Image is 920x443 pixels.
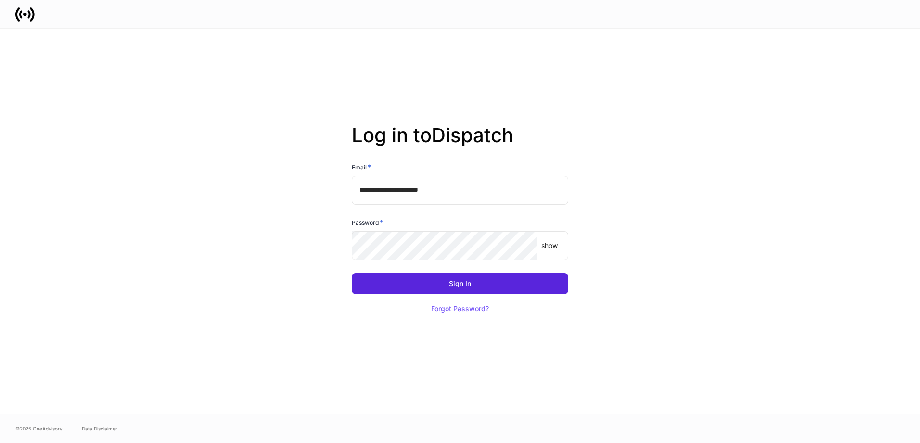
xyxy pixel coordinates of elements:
button: Sign In [352,273,568,294]
p: show [541,241,558,250]
h6: Password [352,218,383,227]
div: Forgot Password? [431,305,489,312]
span: © 2025 OneAdvisory [15,425,63,432]
a: Data Disclaimer [82,425,117,432]
div: Sign In [449,280,471,287]
button: Forgot Password? [419,298,501,319]
h2: Log in to Dispatch [352,124,568,162]
h6: Email [352,162,371,172]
